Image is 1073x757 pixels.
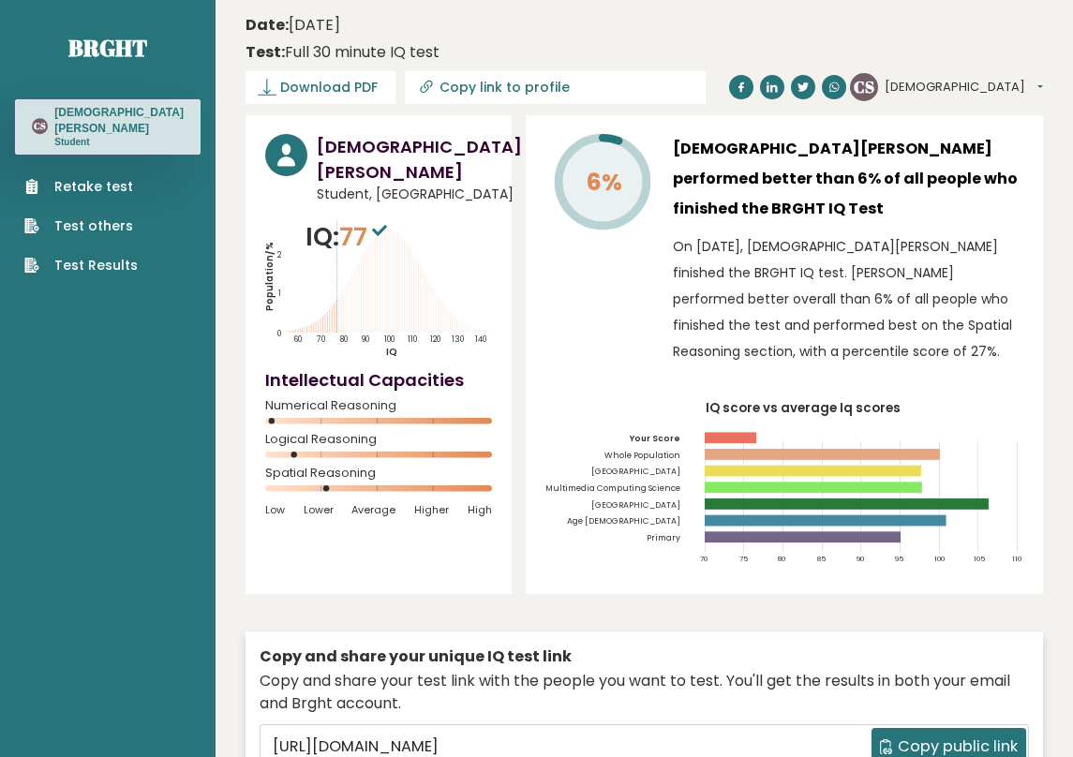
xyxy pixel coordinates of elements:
[1012,554,1021,564] tspan: 110
[414,503,449,516] span: Higher
[857,554,864,564] tspan: 90
[263,242,276,311] tspan: Population/%
[567,515,680,527] tspan: Age [DEMOGRAPHIC_DATA]
[24,177,138,197] a: Retake test
[260,670,1029,715] div: Copy and share your test link with the people you want to test. You'll get the results in both yo...
[260,646,1029,668] div: Copy and share your unique IQ test link
[408,334,417,345] tspan: 110
[265,503,285,516] span: Low
[246,14,340,37] time: [DATE]
[54,136,184,149] p: Student
[817,554,826,564] tspan: 85
[468,503,492,516] span: High
[453,334,465,345] tspan: 130
[24,256,138,275] a: Test Results
[591,499,680,511] tspan: [GEOGRAPHIC_DATA]
[647,532,680,543] tspan: Primary
[54,105,184,136] h3: [DEMOGRAPHIC_DATA][PERSON_NAME]
[706,399,901,417] tspan: IQ score vs average Iq scores
[339,219,392,254] span: 77
[545,482,680,494] tspan: Multimedia Computing Science
[246,14,289,36] b: Date:
[68,33,147,63] a: Brght
[294,334,302,345] tspan: 60
[974,554,985,564] tspan: 105
[278,288,281,299] tspan: 1
[339,334,348,345] tspan: 80
[34,121,46,133] text: CS
[778,554,785,564] tspan: 80
[24,216,138,236] a: Test others
[246,71,395,104] a: Download PDF
[934,554,945,564] tspan: 100
[351,503,395,516] span: Average
[738,554,747,564] tspan: 75
[280,78,378,97] span: Download PDF
[629,433,680,444] tspan: Your Score
[265,402,492,409] span: Numerical Reasoning
[277,328,281,339] tspan: 0
[265,367,492,393] h4: Intellectual Capacities
[604,450,680,461] tspan: Whole Population
[246,41,285,63] b: Test:
[386,346,397,358] tspan: IQ
[591,466,680,477] tspan: [GEOGRAPHIC_DATA]
[586,166,622,199] tspan: 6%
[854,76,874,97] text: CS
[895,554,903,564] tspan: 95
[317,185,522,204] span: Student, [GEOGRAPHIC_DATA]
[317,334,325,345] tspan: 70
[700,554,708,564] tspan: 70
[246,41,440,64] div: Full 30 minute IQ test
[306,218,392,256] p: IQ:
[430,334,440,345] tspan: 120
[304,503,334,516] span: Lower
[475,334,486,345] tspan: 140
[673,233,1023,364] p: On [DATE], [DEMOGRAPHIC_DATA][PERSON_NAME] finished the BRGHT IQ test. [PERSON_NAME] performed be...
[673,134,1023,224] h3: [DEMOGRAPHIC_DATA][PERSON_NAME] performed better than 6% of all people who finished the BRGHT IQ ...
[885,78,1043,96] button: [DEMOGRAPHIC_DATA]
[265,436,492,443] span: Logical Reasoning
[362,334,369,345] tspan: 90
[317,134,522,185] h3: [DEMOGRAPHIC_DATA][PERSON_NAME]
[277,249,282,260] tspan: 2
[265,469,492,477] span: Spatial Reasoning
[384,334,395,345] tspan: 100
